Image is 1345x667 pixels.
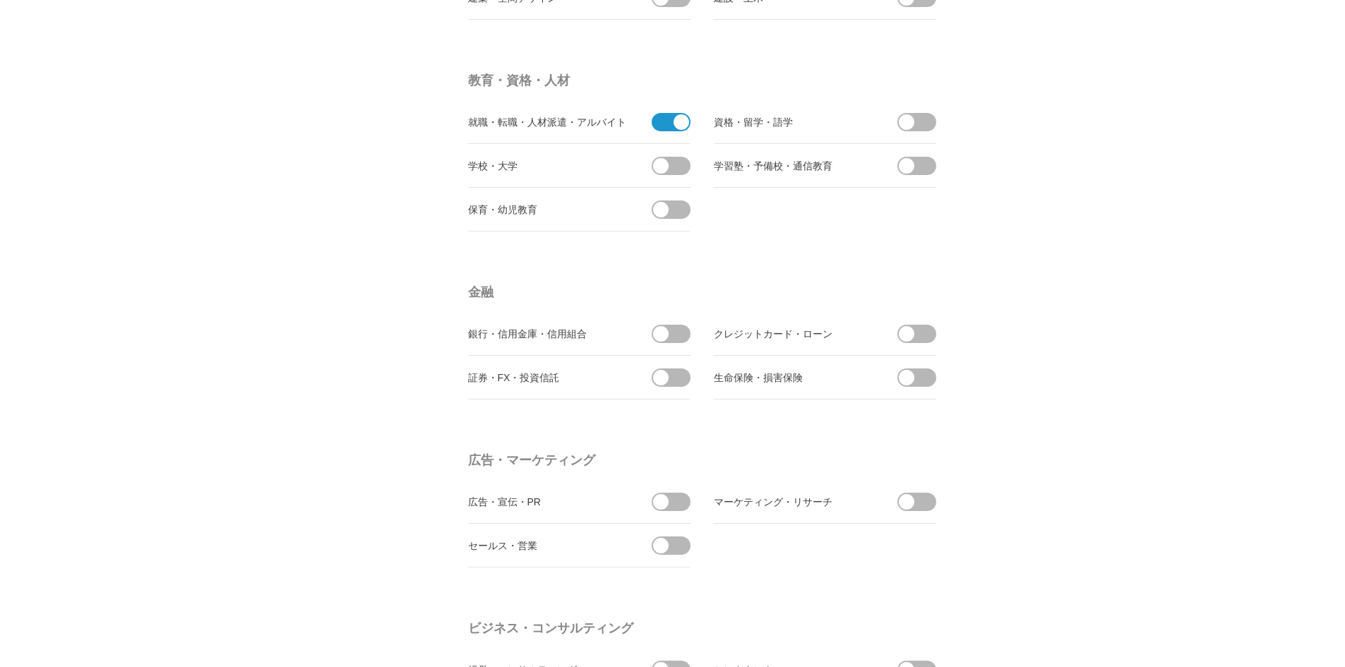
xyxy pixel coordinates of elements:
[468,536,627,554] div: セールス・営業
[468,368,627,386] div: 証券・FX・投資信託
[468,325,627,342] div: 銀行・信用金庫・信用組合
[714,368,873,386] div: 生命保険・損害保険
[468,615,941,641] h4: ビジネス・コンサルティング
[468,200,627,218] div: 保育・幼児教育
[468,157,627,174] div: 学校・大学
[468,493,627,510] div: 広告・宣伝・PR
[468,68,941,93] h4: 教育・資格・人材
[714,113,873,131] div: 資格・留学・語学
[468,280,941,305] h4: 金融
[468,113,627,131] div: 就職・転職・人材派遣・アルバイト
[714,157,873,174] div: 学習塾・予備校・通信教育
[468,447,941,473] h4: 広告・マーケティング
[714,325,873,342] div: クレジットカード・ローン
[714,493,873,510] div: マーケティング・リサーチ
